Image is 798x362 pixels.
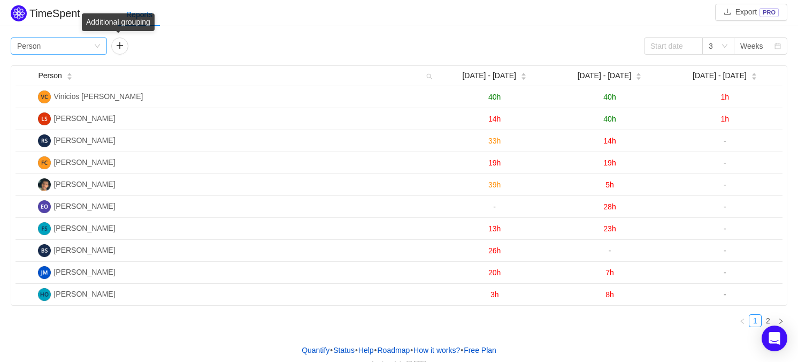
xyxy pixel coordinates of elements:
span: - [724,137,726,145]
span: [PERSON_NAME] [53,180,115,188]
span: - [724,159,726,167]
span: [PERSON_NAME] [53,246,115,254]
i: icon: right [778,318,784,325]
input: Start date [644,37,703,55]
li: Previous Page [736,314,749,327]
button: icon: plus [111,37,128,55]
div: 3 [709,38,713,54]
span: 39h [488,180,501,189]
span: [PERSON_NAME] [53,158,115,167]
img: ES [38,200,51,213]
div: Weeks [740,38,763,54]
span: • [355,346,358,355]
span: Vinicios [PERSON_NAME] [53,92,143,101]
span: 7h [605,268,614,277]
a: Roadmap [377,342,411,358]
span: 40h [488,93,501,101]
span: 40h [603,93,616,101]
span: [PERSON_NAME] [53,202,115,210]
span: Person [38,70,62,81]
div: Sort [66,71,73,79]
span: - [724,246,726,255]
li: 1 [749,314,762,327]
div: Additional grouping [82,13,155,31]
img: Quantify logo [11,5,27,21]
span: • [410,346,413,355]
span: 1h [721,115,730,123]
span: [PERSON_NAME] [53,290,115,298]
img: FO [38,156,51,169]
span: - [493,202,496,211]
i: icon: search [422,66,437,86]
div: Sort [520,71,527,79]
i: icon: caret-up [66,72,72,75]
button: How it works? [413,342,461,358]
span: 1h [721,93,730,101]
span: 13h [488,224,501,233]
span: - [724,268,726,277]
img: LD [38,178,51,191]
a: 1 [749,315,761,327]
img: VB [38,90,51,103]
span: 8h [605,290,614,299]
button: icon: downloadExportPRO [715,4,787,21]
span: • [374,346,377,355]
a: Quantify [301,342,330,358]
i: icon: caret-down [751,76,757,79]
i: icon: down [94,43,101,50]
div: Reports [118,3,161,27]
img: LE [38,112,51,125]
span: 20h [488,268,501,277]
span: 5h [605,180,614,189]
div: Person [17,38,41,54]
span: 14h [488,115,501,123]
i: icon: calendar [774,43,781,50]
i: icon: caret-down [520,76,526,79]
img: FD [38,222,51,235]
span: 28h [603,202,616,211]
span: 33h [488,137,501,145]
li: Next Page [774,314,787,327]
li: 2 [762,314,774,327]
span: [PERSON_NAME] [53,268,115,276]
span: 26h [488,246,501,255]
i: icon: left [739,318,746,325]
div: Open Intercom Messenger [762,326,787,351]
span: - [609,246,611,255]
span: 19h [488,159,501,167]
span: [DATE] - [DATE] [462,70,516,81]
a: Help [358,342,374,358]
span: • [461,346,463,355]
i: icon: down [722,43,728,50]
button: Free Plan [463,342,497,358]
i: icon: caret-up [751,72,757,75]
span: • [330,346,333,355]
span: [DATE] - [DATE] [578,70,632,81]
span: [DATE] - [DATE] [693,70,747,81]
div: Sort [751,71,757,79]
span: [PERSON_NAME] [53,224,115,232]
img: BS [38,244,51,257]
img: RS [38,134,51,147]
span: 40h [603,115,616,123]
h2: TimeSpent [29,7,80,19]
img: JE [38,266,51,279]
i: icon: caret-down [66,76,72,79]
span: 14h [603,137,616,145]
span: - [724,224,726,233]
div: Sort [635,71,642,79]
i: icon: caret-up [520,72,526,75]
span: [PERSON_NAME] [53,136,115,145]
img: HO [38,288,51,301]
i: icon: caret-down [636,76,642,79]
span: - [724,202,726,211]
i: icon: caret-up [636,72,642,75]
span: 19h [603,159,616,167]
a: Status [333,342,355,358]
span: [PERSON_NAME] [53,114,115,123]
span: 23h [603,224,616,233]
a: 2 [762,315,774,327]
span: 3h [490,290,499,299]
span: - [724,290,726,299]
span: - [724,180,726,189]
